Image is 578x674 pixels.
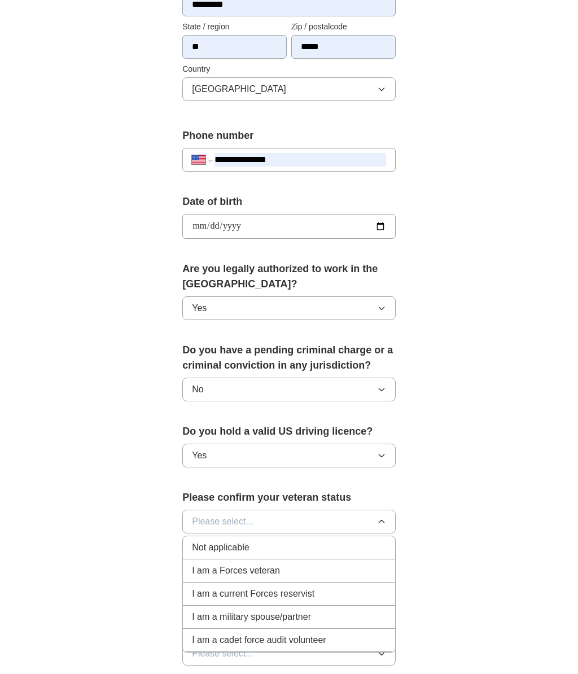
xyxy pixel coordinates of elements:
span: Please select... [192,515,253,528]
button: [GEOGRAPHIC_DATA] [182,77,396,101]
button: No [182,378,396,401]
label: State / region [182,21,287,33]
span: Not applicable [192,541,249,554]
label: Do you have a pending criminal charge or a criminal conviction in any jurisdiction? [182,343,396,373]
span: I am a military spouse/partner [192,610,311,624]
label: Please confirm your veteran status [182,490,396,505]
button: Yes [182,296,396,320]
label: Are you legally authorized to work in the [GEOGRAPHIC_DATA]? [182,261,396,292]
label: Zip / postalcode [291,21,396,33]
span: Yes [192,301,207,315]
span: I am a current Forces reservist [192,587,314,601]
label: Phone number [182,128,396,143]
span: No [192,383,203,396]
span: I am a cadet force audit volunteer [192,633,326,647]
span: Yes [192,449,207,462]
span: [GEOGRAPHIC_DATA] [192,82,286,96]
button: Yes [182,444,396,467]
label: Date of birth [182,194,396,209]
span: Please select... [192,647,253,660]
button: Please select... [182,510,396,533]
label: Do you hold a valid US driving licence? [182,424,396,439]
button: Please select... [182,642,396,666]
label: Country [182,63,396,75]
span: I am a Forces veteran [192,564,280,577]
